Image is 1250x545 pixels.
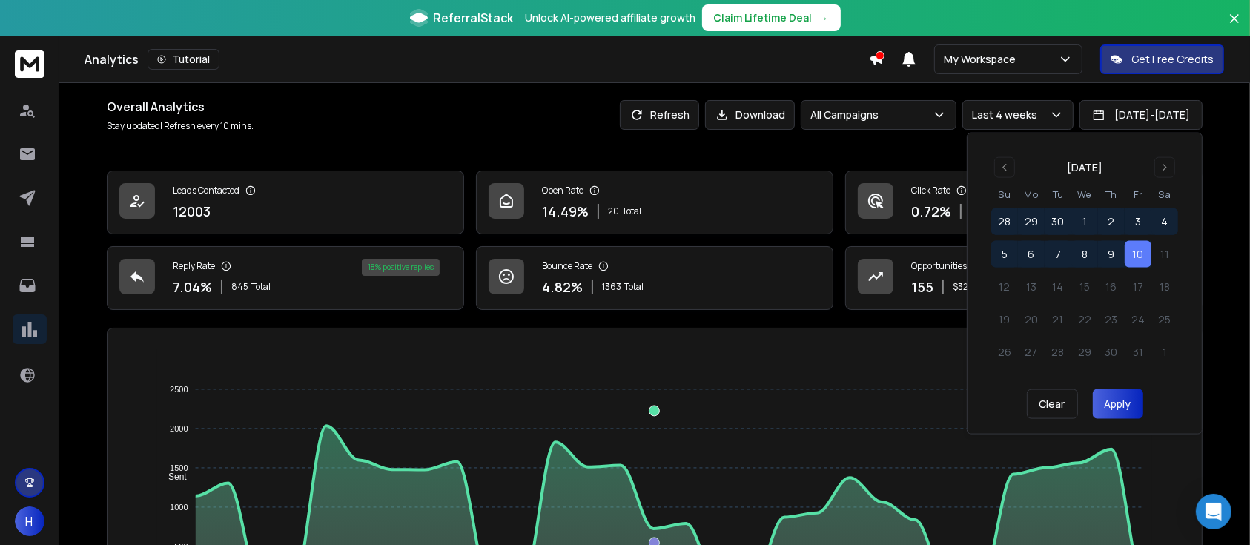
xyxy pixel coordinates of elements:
button: 28 [991,208,1018,235]
button: 30 [1045,208,1071,235]
button: 1 [1071,208,1098,235]
p: Unlock AI-powered affiliate growth [526,10,696,25]
p: Reply Rate [173,260,215,272]
p: 4.82 % [542,277,583,297]
button: 8 [1071,241,1098,268]
div: Analytics [85,49,869,70]
th: Saturday [1151,187,1178,202]
a: Reply Rate7.04%845Total18% positive replies [107,246,464,310]
th: Thursday [1098,187,1125,202]
a: Bounce Rate4.82%1363Total [476,246,833,310]
button: Apply [1093,389,1143,419]
th: Monday [1018,187,1045,202]
th: Sunday [991,187,1018,202]
p: Get Free Credits [1131,52,1214,67]
button: 3 [1125,208,1151,235]
p: Stay updated! Refresh every 10 mins. [107,120,254,132]
button: Get Free Credits [1100,44,1224,74]
p: $ 32540 [953,281,985,293]
p: Refresh [650,108,690,122]
th: Wednesday [1071,187,1098,202]
p: All Campaigns [810,108,884,122]
p: Open Rate [542,185,583,196]
button: Clear [1027,389,1078,419]
button: Claim Lifetime Deal→ [702,4,841,31]
button: 6 [1018,241,1045,268]
a: Leads Contacted12003 [107,171,464,234]
p: 12003 [173,201,211,222]
span: 20 [608,205,619,217]
button: Close banner [1225,9,1244,44]
p: 14.49 % [542,201,589,222]
tspan: 2000 [170,424,188,433]
tspan: 1500 [170,463,188,472]
div: [DATE] [1067,160,1102,175]
th: Tuesday [1045,187,1071,202]
span: ReferralStack [434,9,514,27]
p: Leads Contacted [173,185,239,196]
p: 155 [911,277,933,297]
p: 0.72 % [911,201,951,222]
span: Total [622,205,641,217]
p: Bounce Rate [542,260,592,272]
a: Click Rate0.72%1Total [845,171,1203,234]
button: H [15,506,44,536]
a: Opportunities155$32540 [845,246,1203,310]
p: Opportunities [911,260,967,272]
button: Refresh [620,100,699,130]
span: Total [624,281,644,293]
div: Open Intercom Messenger [1196,494,1231,529]
span: 845 [231,281,248,293]
span: → [819,10,829,25]
button: 9 [1098,241,1125,268]
button: 10 [1125,241,1151,268]
button: 5 [991,241,1018,268]
button: Tutorial [148,49,219,70]
p: My Workspace [944,52,1022,67]
p: 7.04 % [173,277,212,297]
button: 7 [1045,241,1071,268]
h1: Overall Analytics [107,98,254,116]
div: 18 % positive replies [362,259,440,276]
p: Click Rate [911,185,950,196]
tspan: 2500 [170,385,188,394]
button: [DATE]-[DATE] [1079,100,1203,130]
p: Last 4 weeks [972,108,1043,122]
button: 29 [1018,208,1045,235]
p: Download [735,108,785,122]
th: Friday [1125,187,1151,202]
span: 1363 [602,281,621,293]
a: Open Rate14.49%20Total [476,171,833,234]
tspan: 1000 [170,503,188,512]
button: Go to next month [1154,157,1175,178]
button: Go to previous month [994,157,1015,178]
span: Sent [157,472,187,482]
button: 2 [1098,208,1125,235]
span: Total [251,281,271,293]
button: Download [705,100,795,130]
button: 4 [1151,208,1178,235]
